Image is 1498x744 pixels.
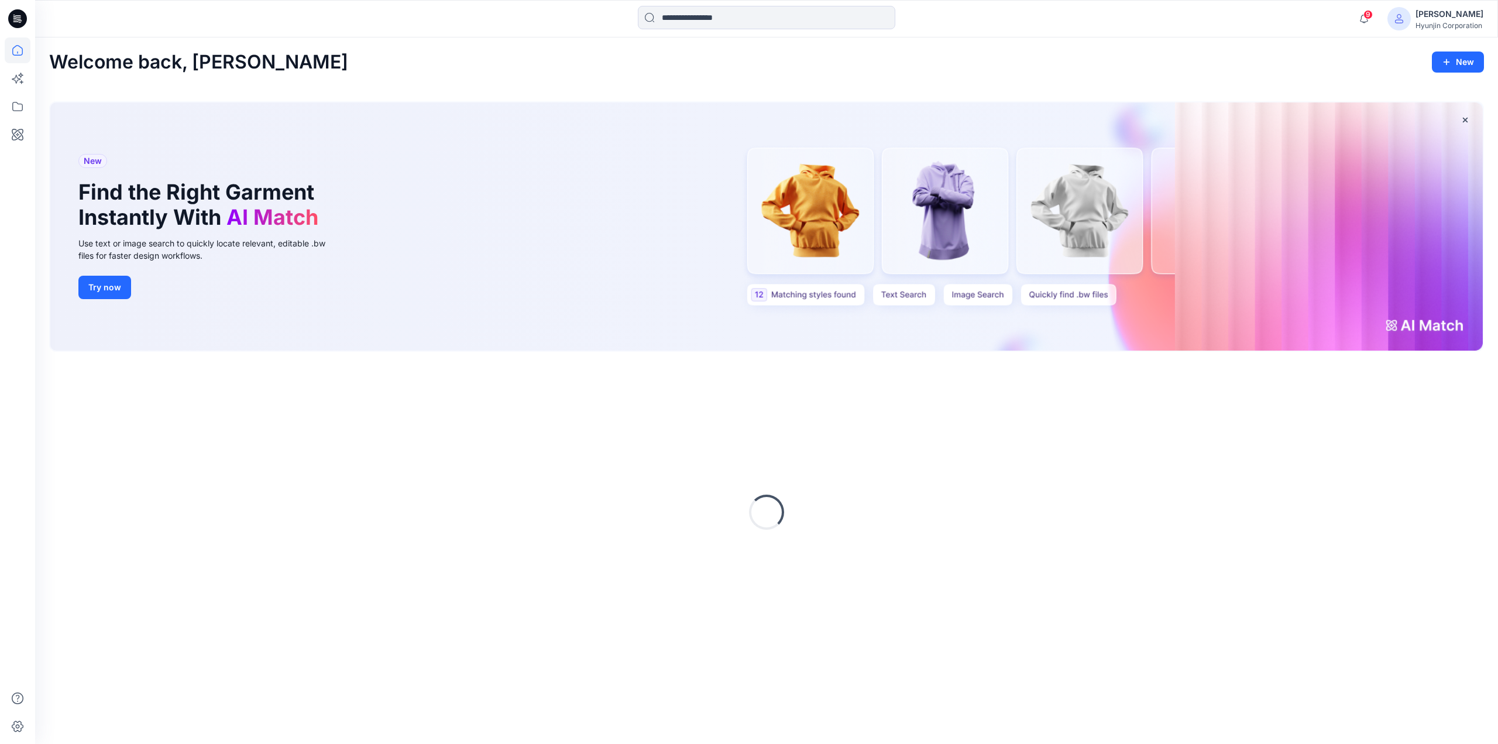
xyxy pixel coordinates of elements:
div: Use text or image search to quickly locate relevant, editable .bw files for faster design workflows. [78,237,342,262]
span: New [84,154,102,168]
span: 9 [1363,10,1373,19]
div: [PERSON_NAME] [1415,7,1483,21]
h2: Welcome back, [PERSON_NAME] [49,52,348,73]
div: Hyunjin Corporation [1415,21,1483,30]
h1: Find the Right Garment Instantly With [78,180,324,230]
button: New [1432,52,1484,73]
button: Try now [78,276,131,299]
svg: avatar [1394,14,1404,23]
span: AI Match [226,204,318,230]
